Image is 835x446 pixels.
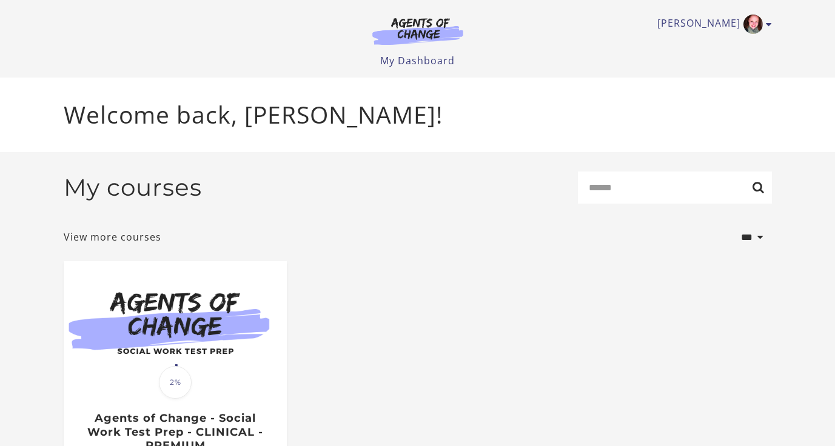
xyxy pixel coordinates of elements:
a: Toggle menu [657,15,766,34]
a: View more courses [64,230,161,244]
img: Agents of Change Logo [360,17,476,45]
span: 2% [159,366,192,399]
p: Welcome back, [PERSON_NAME]! [64,97,772,133]
h2: My courses [64,173,202,202]
a: My Dashboard [380,54,455,67]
